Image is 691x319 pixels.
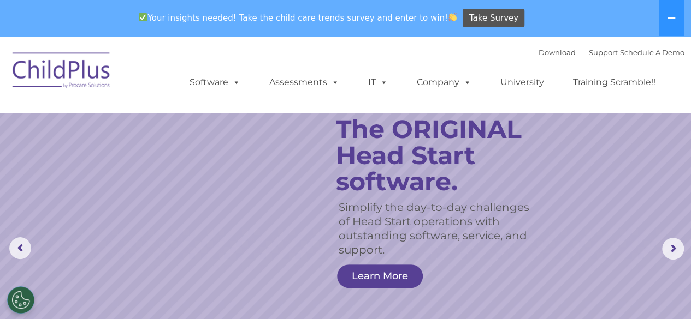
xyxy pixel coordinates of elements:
[589,48,618,57] a: Support
[620,48,684,57] a: Schedule A Demo
[258,71,350,93] a: Assessments
[448,13,457,21] img: 👏
[337,264,423,288] a: Learn More
[152,117,198,125] span: Phone number
[469,9,518,28] span: Take Survey
[336,116,552,195] rs-layer: The ORIGINAL Head Start software.
[179,71,251,93] a: Software
[539,48,576,57] a: Download
[152,72,185,80] span: Last name
[463,9,524,28] a: Take Survey
[339,200,541,257] rs-layer: Simplify the day-to-day challenges of Head Start operations with outstanding software, service, a...
[7,286,34,314] button: Cookies Settings
[134,7,462,28] span: Your insights needed! Take the child care trends survey and enter to win!
[539,48,684,57] font: |
[406,71,482,93] a: Company
[562,71,666,93] a: Training Scramble!!
[489,71,555,93] a: University
[139,13,147,21] img: ✅
[357,71,399,93] a: IT
[7,45,116,99] img: ChildPlus by Procare Solutions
